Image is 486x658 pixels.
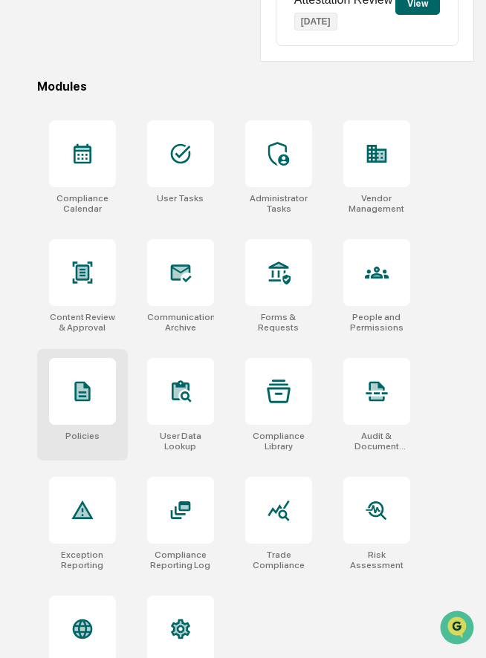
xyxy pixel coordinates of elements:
[15,189,27,201] div: 🖐️
[9,181,102,208] a: 🖐️Preclearance
[30,187,96,202] span: Preclearance
[102,181,190,208] a: 🗄️Attestations
[123,187,184,202] span: Attestations
[245,312,312,333] div: Forms & Requests
[105,251,180,263] a: Powered byPylon
[108,189,120,201] div: 🗄️
[147,431,214,452] div: User Data Lookup
[49,193,116,214] div: Compliance Calendar
[49,312,116,333] div: Content Review & Approval
[245,550,312,570] div: Trade Compliance
[148,252,180,263] span: Pylon
[343,312,410,333] div: People and Permissions
[15,217,27,229] div: 🔎
[15,31,270,55] p: How can we help?
[157,193,204,203] div: User Tasks
[51,128,188,140] div: We're available if you need us!
[147,312,214,333] div: Communications Archive
[253,118,270,136] button: Start new chat
[15,114,42,140] img: 1746055101610-c473b297-6a78-478c-a979-82029cc54cd1
[245,193,312,214] div: Administrator Tasks
[147,550,214,570] div: Compliance Reporting Log
[65,431,100,441] div: Policies
[37,79,475,94] div: Modules
[294,13,337,30] p: [DATE]
[343,193,410,214] div: Vendor Management
[49,550,116,570] div: Exception Reporting
[30,215,94,230] span: Data Lookup
[343,431,410,452] div: Audit & Document Logs
[245,431,312,452] div: Compliance Library
[438,609,479,649] iframe: Open customer support
[51,114,244,128] div: Start new chat
[9,209,100,236] a: 🔎Data Lookup
[343,550,410,570] div: Risk Assessment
